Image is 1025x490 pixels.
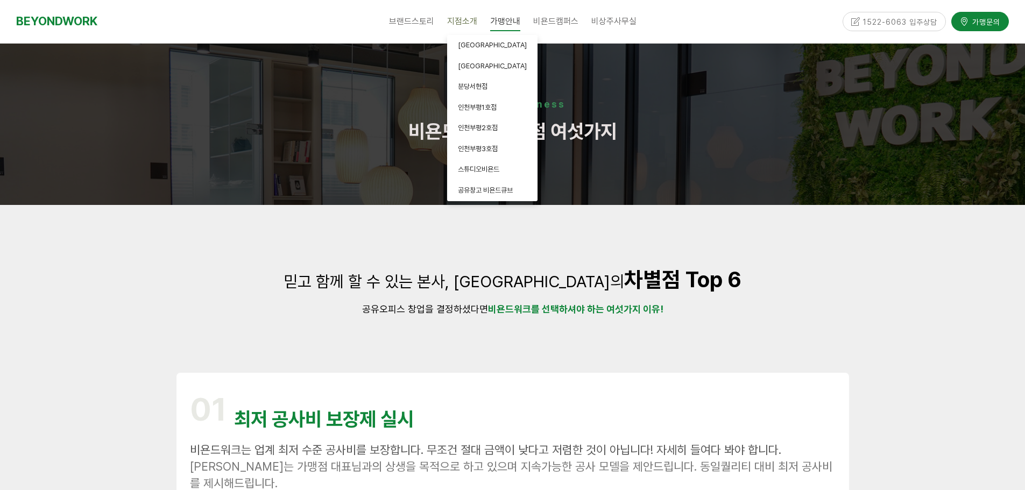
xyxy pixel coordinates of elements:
a: 가맹안내 [484,8,527,35]
a: BEYONDWORK [16,11,97,31]
span: 브랜드스토리 [389,16,434,26]
span: [GEOGRAPHIC_DATA] [458,62,527,70]
strong: Competitiveness [460,98,565,110]
a: [GEOGRAPHIC_DATA] [447,35,538,56]
a: 비상주사무실 [585,8,643,35]
span: 최저 공사비 보장제 실시 [234,408,414,431]
span: [GEOGRAPHIC_DATA] [458,41,527,49]
a: [GEOGRAPHIC_DATA] [447,56,538,77]
a: 스튜디오비욘드 [447,159,538,180]
span: 인천부평2호점 [458,124,498,132]
span: 인천부평1호점 [458,103,497,111]
a: 인천부평2호점 [447,118,538,139]
span: 믿고 함께 할 수 있는 본사, [GEOGRAPHIC_DATA]의 [284,272,624,291]
span: 가맹문의 [969,16,1000,27]
a: 브랜드스토리 [383,8,441,35]
span: 공유창고 비욘드큐브 [458,186,513,194]
span: 01 [190,390,227,428]
a: 인천부평3호점 [447,139,538,160]
a: 인천부평1호점 [447,97,538,118]
strong: 비 [488,303,497,315]
span: 분당서현점 [458,82,487,90]
span: 공유오피스 창업을 결정하셨다면 [362,303,488,315]
span: 비욘드워크 차별점 여섯가지 [408,120,617,143]
span: 인천부평3호점 [458,145,498,153]
a: 가맹문의 [951,12,1009,31]
span: 비욘드캠퍼스 [533,16,578,26]
a: 공유창고 비욘드큐브 [447,180,538,201]
span: 가맹안내 [490,11,520,31]
span: 비상주사무실 [591,16,637,26]
a: 지점소개 [441,8,484,35]
strong: 크를 선택하셔야 하는 여섯가지 이유! [522,303,663,315]
span: 비욘드워크는 업계 최저 수준 공사비를 보장합니다. 무조건 절대 금액이 낮다고 저렴한 것이 아닙니다! 자세히 들여다 봐야 합니다. [190,443,781,457]
a: 분당서현점 [447,76,538,97]
span: [PERSON_NAME]는 가맹점 대표님과의 상생을 목적으로 하고 있으며 지속가능한 공사 모델을 제안드립니다. 동일퀄리티 대비 최저 공사비를 제시해드립니다. [190,459,832,490]
a: 비욘드캠퍼스 [527,8,585,35]
span: 스튜디오비욘드 [458,165,499,173]
strong: 차별점 Top 6 [624,267,741,293]
span: 지점소개 [447,16,477,26]
strong: 욘드워 [497,303,522,315]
